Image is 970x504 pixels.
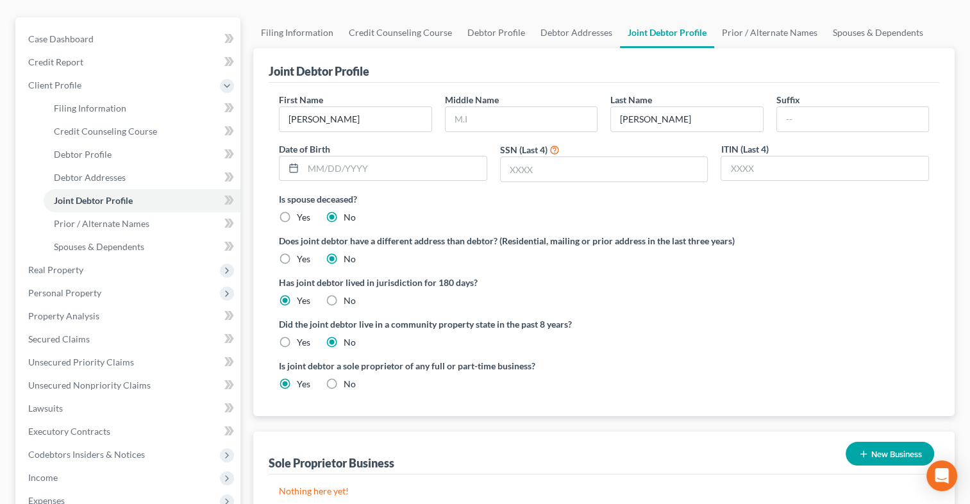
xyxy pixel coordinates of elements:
a: Filing Information [44,97,240,120]
span: Property Analysis [28,310,99,321]
span: Codebtors Insiders & Notices [28,449,145,460]
label: Middle Name [445,93,499,106]
a: Debtor Profile [44,143,240,166]
span: Debtor Profile [54,149,112,160]
a: Secured Claims [18,328,240,351]
input: XXXX [721,156,928,181]
div: Sole Proprietor Business [269,455,394,471]
a: Executory Contracts [18,420,240,443]
input: XXXX [501,157,708,181]
span: Secured Claims [28,333,90,344]
label: Yes [297,294,310,307]
a: Prior / Alternate Names [44,212,240,235]
a: Lawsuits [18,397,240,420]
label: Suffix [776,93,800,106]
label: Yes [297,378,310,391]
span: Unsecured Nonpriority Claims [28,380,151,391]
a: Spouses & Dependents [44,235,240,258]
input: -- [777,107,928,131]
input: M.I [446,107,597,131]
label: Did the joint debtor live in a community property state in the past 8 years? [279,317,929,331]
label: Yes [297,336,310,349]
input: -- [611,107,762,131]
a: Credit Report [18,51,240,74]
label: Does joint debtor have a different address than debtor? (Residential, mailing or prior address in... [279,234,929,248]
input: -- [280,107,431,131]
label: Is joint debtor a sole proprietor of any full or part-time business? [279,359,598,373]
label: ITIN (Last 4) [721,142,768,156]
span: Joint Debtor Profile [54,195,133,206]
a: Unsecured Priority Claims [18,351,240,374]
label: No [344,294,356,307]
label: No [344,336,356,349]
span: Case Dashboard [28,33,94,44]
span: Unsecured Priority Claims [28,357,134,367]
span: Income [28,472,58,483]
label: Is spouse deceased? [279,192,929,206]
a: Filing Information [253,17,341,48]
a: Unsecured Nonpriority Claims [18,374,240,397]
a: Prior / Alternate Names [714,17,825,48]
a: Property Analysis [18,305,240,328]
label: No [344,253,356,265]
label: Yes [297,211,310,224]
a: Spouses & Dependents [825,17,931,48]
label: SSN (Last 4) [500,143,548,156]
a: Credit Counseling Course [341,17,460,48]
span: Credit Counseling Course [54,126,157,137]
input: MM/DD/YYYY [303,156,487,181]
p: Nothing here yet! [279,485,929,498]
a: Joint Debtor Profile [620,17,714,48]
span: Prior / Alternate Names [54,218,149,229]
span: Filing Information [54,103,126,113]
span: Personal Property [28,287,101,298]
span: Spouses & Dependents [54,241,144,252]
span: Debtor Addresses [54,172,126,183]
a: Debtor Profile [460,17,533,48]
label: No [344,211,356,224]
a: Debtor Addresses [533,17,620,48]
span: Lawsuits [28,403,63,414]
a: Case Dashboard [18,28,240,51]
label: No [344,378,356,391]
label: Yes [297,253,310,265]
label: Last Name [610,93,652,106]
label: Has joint debtor lived in jurisdiction for 180 days? [279,276,929,289]
a: Joint Debtor Profile [44,189,240,212]
div: Open Intercom Messenger [926,460,957,491]
span: Client Profile [28,80,81,90]
a: Debtor Addresses [44,166,240,189]
a: Credit Counseling Course [44,120,240,143]
div: Joint Debtor Profile [269,63,369,79]
span: Real Property [28,264,83,275]
span: Credit Report [28,56,83,67]
label: First Name [279,93,323,106]
button: New Business [846,442,934,466]
label: Date of Birth [279,142,330,156]
span: Executory Contracts [28,426,110,437]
